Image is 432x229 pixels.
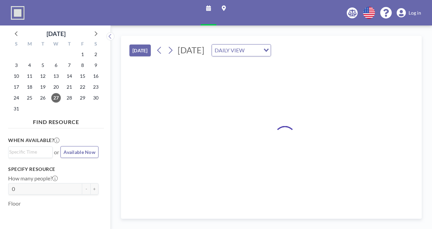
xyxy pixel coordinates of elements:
[397,8,421,18] a: Log in
[8,147,52,157] div: Search for option
[247,46,259,55] input: Search for option
[12,93,21,103] span: Sunday, August 24, 2025
[178,45,204,55] span: [DATE]
[51,82,61,92] span: Wednesday, August 20, 2025
[91,93,101,103] span: Saturday, August 30, 2025
[38,93,48,103] span: Tuesday, August 26, 2025
[91,71,101,81] span: Saturday, August 16, 2025
[51,60,61,70] span: Wednesday, August 6, 2025
[12,60,21,70] span: Sunday, August 3, 2025
[8,175,58,182] label: How many people?
[91,82,101,92] span: Saturday, August 23, 2025
[129,45,151,56] button: [DATE]
[10,40,23,49] div: S
[76,40,89,49] div: F
[65,93,74,103] span: Thursday, August 28, 2025
[25,71,34,81] span: Monday, August 11, 2025
[8,166,98,172] h3: Specify resource
[12,82,21,92] span: Sunday, August 17, 2025
[65,71,74,81] span: Thursday, August 14, 2025
[51,93,61,103] span: Wednesday, August 27, 2025
[38,82,48,92] span: Tuesday, August 19, 2025
[65,82,74,92] span: Thursday, August 21, 2025
[78,71,87,81] span: Friday, August 15, 2025
[36,40,50,49] div: T
[409,10,421,16] span: Log in
[11,6,24,20] img: organization-logo
[25,93,34,103] span: Monday, August 25, 2025
[25,82,34,92] span: Monday, August 18, 2025
[38,71,48,81] span: Tuesday, August 12, 2025
[51,71,61,81] span: Wednesday, August 13, 2025
[12,71,21,81] span: Sunday, August 10, 2025
[8,200,21,207] label: Floor
[91,60,101,70] span: Saturday, August 9, 2025
[9,148,49,156] input: Search for option
[91,50,101,59] span: Saturday, August 2, 2025
[12,104,21,113] span: Sunday, August 31, 2025
[213,46,246,55] span: DAILY VIEW
[78,50,87,59] span: Friday, August 1, 2025
[8,214,19,221] label: Type
[8,116,104,125] h4: FIND RESOURCE
[47,29,66,38] div: [DATE]
[82,183,90,195] button: -
[23,40,36,49] div: M
[78,60,87,70] span: Friday, August 8, 2025
[64,149,95,155] span: Available Now
[78,82,87,92] span: Friday, August 22, 2025
[78,93,87,103] span: Friday, August 29, 2025
[212,45,271,56] div: Search for option
[54,149,59,156] span: or
[60,146,98,158] button: Available Now
[90,183,98,195] button: +
[25,60,34,70] span: Monday, August 4, 2025
[89,40,102,49] div: S
[38,60,48,70] span: Tuesday, August 5, 2025
[50,40,63,49] div: W
[65,60,74,70] span: Thursday, August 7, 2025
[62,40,76,49] div: T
